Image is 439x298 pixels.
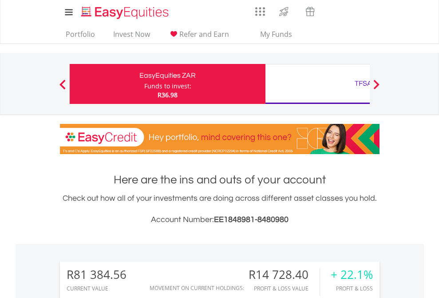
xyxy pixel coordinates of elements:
img: vouchers-v2.svg [303,4,317,19]
a: Notifications [323,2,346,20]
button: Previous [54,84,71,93]
div: Movement on Current Holdings: [150,285,244,291]
img: grid-menu-icon.svg [255,7,265,16]
div: Funds to invest: [144,82,191,91]
img: thrive-v2.svg [277,4,291,19]
span: Refer and Earn [179,29,229,39]
div: Profit & Loss Value [249,286,320,291]
img: EasyEquities_Logo.png [79,5,172,20]
div: Profit & Loss [331,286,373,291]
a: Home page [78,2,172,20]
a: Portfolio [62,30,99,44]
div: EasyEquities ZAR [75,69,260,82]
span: R36.98 [158,91,178,99]
button: Next [368,84,385,93]
img: EasyCredit Promotion Banner [60,124,380,154]
a: Vouchers [297,2,323,19]
div: R14 728.40 [249,268,320,281]
div: + 22.1% [331,268,373,281]
div: R81 384.56 [67,268,127,281]
a: Invest Now [110,30,154,44]
a: FAQ's and Support [346,2,368,20]
div: Check out how all of your investments are doing across different asset classes you hold. [60,192,380,226]
span: EE1848981-8480980 [214,215,289,224]
a: AppsGrid [249,2,271,16]
h3: Account Number: [60,214,380,226]
div: CURRENT VALUE [67,286,127,291]
a: My Profile [368,2,391,22]
h1: Here are the ins and outs of your account [60,172,380,188]
span: My Funds [247,28,305,40]
a: Refer and Earn [165,30,233,44]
